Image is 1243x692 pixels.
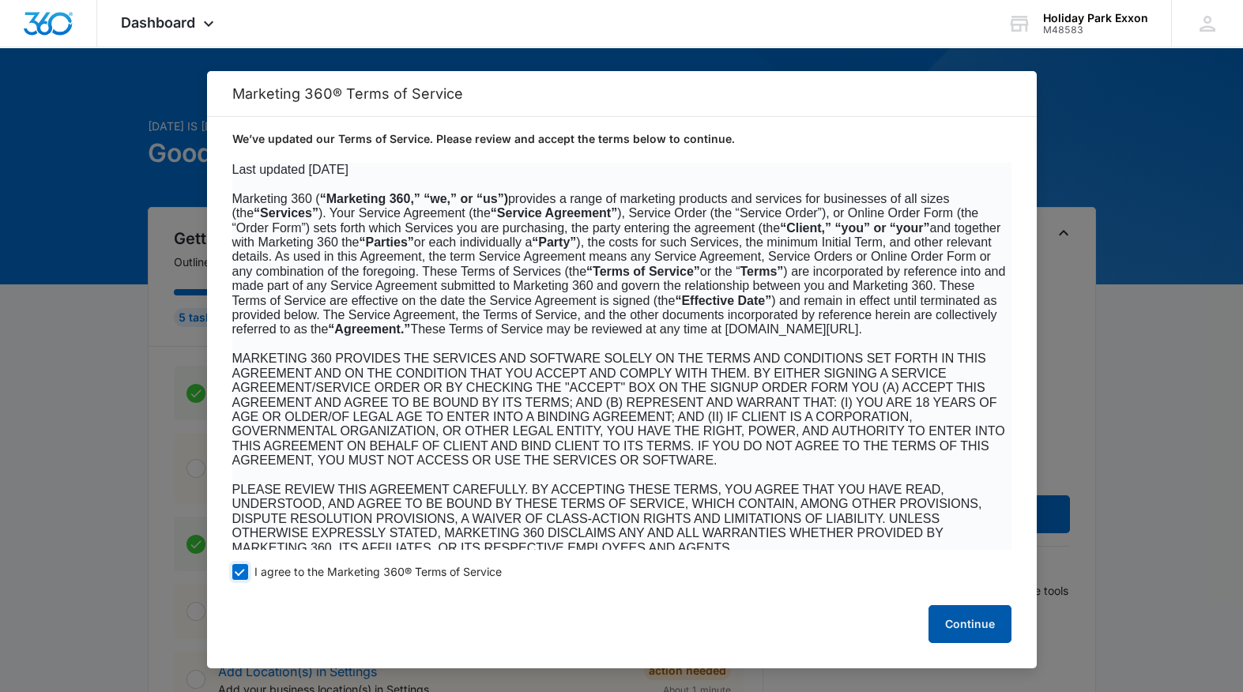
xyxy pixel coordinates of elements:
b: “Service Agreement” [491,206,617,220]
span: Marketing 360 ( provides a range of marketing products and services for businesses of all sizes (... [232,192,1006,337]
p: We’ve updated our Terms of Service. Please review and accept the terms below to continue. [232,131,1011,147]
b: “Marketing 360,” “we,” or “us”) [320,192,508,205]
span: Dashboard [121,14,195,31]
span: Last updated [DATE] [232,163,348,176]
span: MARKETING 360 PROVIDES THE SERVICES AND SOFTWARE SOLELY ON THE TERMS AND CONDITIONS SET FORTH IN ... [232,352,1005,467]
b: “Services” [254,206,318,220]
div: account id [1043,24,1148,36]
b: “Client,” “you” or “your” [780,221,929,235]
b: “Effective Date” [675,294,771,307]
button: Continue [928,605,1011,643]
b: “Party” [532,235,576,249]
span: I agree to the Marketing 360® Terms of Service [254,565,502,580]
b: “Terms of Service” [586,265,700,278]
b: “Agreement.” [328,322,410,336]
div: account name [1043,12,1148,24]
span: PLEASE REVIEW THIS AGREEMENT CAREFULLY. BY ACCEPTING THESE TERMS, YOU AGREE THAT YOU HAVE READ, U... [232,483,982,555]
h2: Marketing 360® Terms of Service [232,85,1011,102]
b: “Parties” [359,235,413,249]
b: Terms” [740,265,784,278]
